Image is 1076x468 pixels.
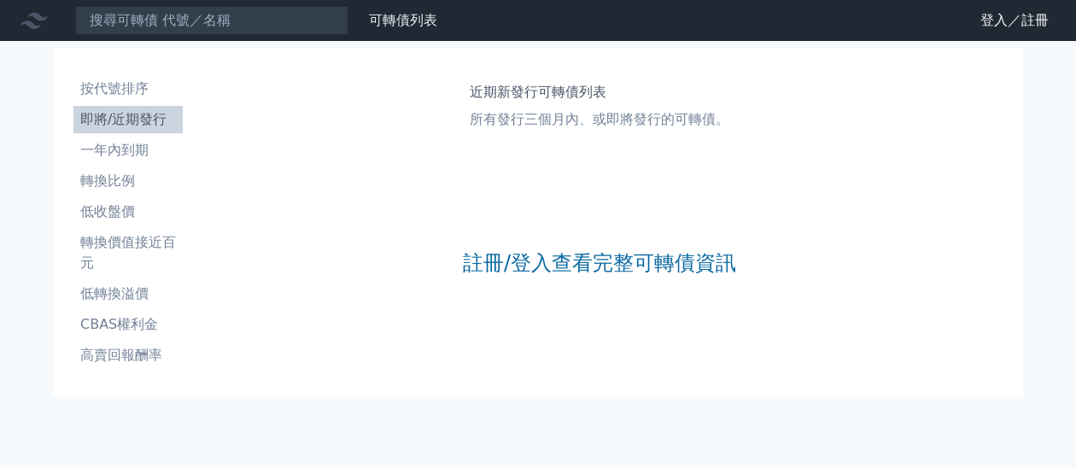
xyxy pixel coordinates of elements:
li: CBAS權利金 [73,314,183,335]
a: 低收盤價 [73,198,183,225]
li: 一年內到期 [73,140,183,161]
a: 高賣回報酬率 [73,342,183,369]
li: 按代號排序 [73,79,183,99]
a: 即將/近期發行 [73,106,183,133]
li: 高賣回報酬率 [73,345,183,366]
a: 轉換價值接近百元 [73,229,183,277]
a: 一年內到期 [73,137,183,164]
a: 註冊/登入查看完整可轉債資訊 [463,249,736,277]
li: 低收盤價 [73,202,183,222]
li: 轉換比例 [73,171,183,191]
a: 按代號排序 [73,75,183,102]
a: 可轉債列表 [369,12,437,28]
input: 搜尋可轉債 代號／名稱 [75,6,348,35]
li: 轉換價值接近百元 [73,232,183,273]
li: 即將/近期發行 [73,109,183,130]
a: CBAS權利金 [73,311,183,338]
li: 低轉換溢價 [73,284,183,304]
a: 低轉換溢價 [73,280,183,307]
p: 所有發行三個月內、或即將發行的可轉債。 [470,109,729,130]
a: 轉換比例 [73,167,183,195]
a: 登入／註冊 [967,7,1062,34]
h1: 近期新發行可轉債列表 [470,82,729,102]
